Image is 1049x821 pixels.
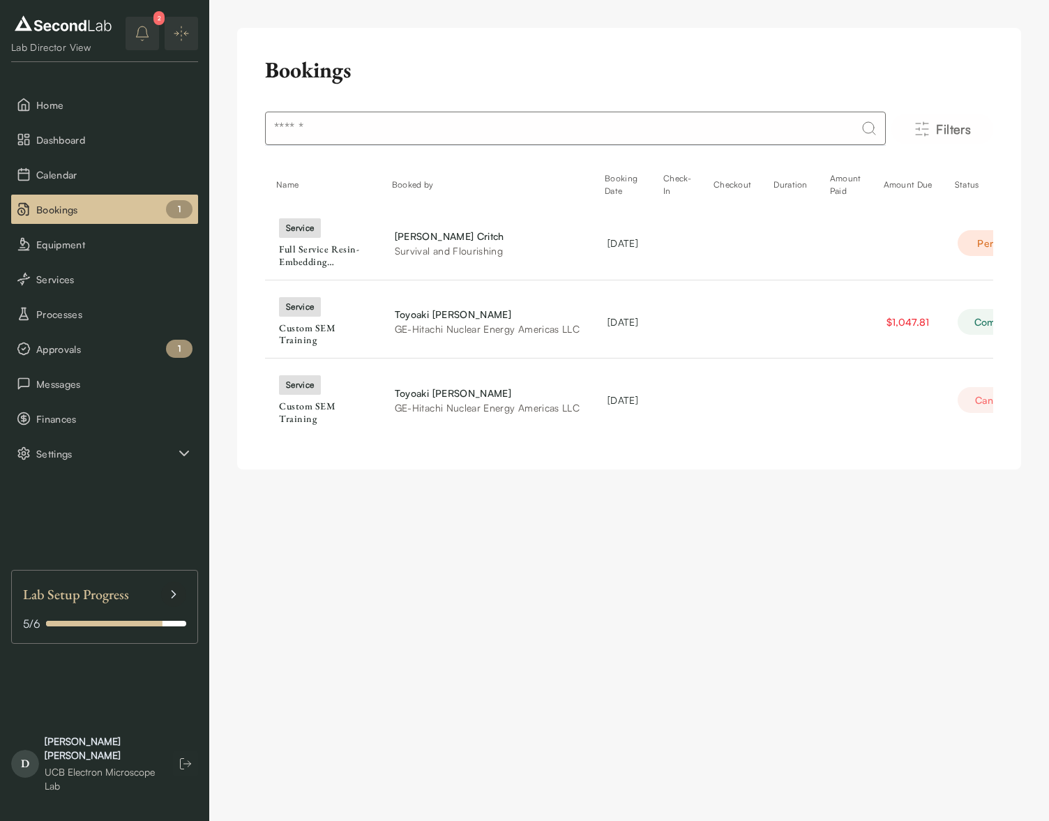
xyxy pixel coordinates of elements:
span: Equipment [36,237,193,252]
span: Finances [36,412,193,426]
div: GE-Hitachi Nuclear Energy Americas LLC [395,322,580,336]
span: Services [36,272,193,287]
button: Approvals [11,334,198,363]
span: Approvals [36,342,193,356]
th: Amount Paid [819,168,873,202]
li: Bookings [11,195,198,224]
button: Expand/Collapse sidebar [165,17,198,50]
span: $1,047.81 [886,316,930,328]
img: logo [11,13,115,35]
a: serviceCustom SEM Training [279,297,367,347]
a: serviceFull Service Resin-Embedding Specimen Preparation, Ultramicrotomy, and TEM Imaging (includ... [279,218,367,268]
div: service [279,218,321,238]
button: Bookings 1 pending [11,195,198,224]
th: Check-In [652,168,702,202]
button: Calendar [11,160,198,189]
div: [DATE] [607,393,638,407]
div: 1 [166,200,193,218]
th: Amount Due [873,168,944,202]
div: [PERSON_NAME] Critch [395,229,580,243]
div: Settings sub items [11,439,198,468]
button: Processes [11,299,198,329]
button: Services [11,264,198,294]
button: Messages [11,369,198,398]
div: Completed [958,309,1041,335]
th: Checkout [702,168,762,202]
span: Messages [36,377,193,391]
th: Booked by [381,168,594,202]
button: notifications [126,17,159,50]
div: [DATE] [607,315,638,329]
button: Home [11,90,198,119]
th: Duration [762,168,818,202]
div: service [279,375,321,395]
div: Toyoaki [PERSON_NAME] [395,386,580,400]
button: Dashboard [11,125,198,154]
div: 2 [153,11,165,25]
div: Full Service Resin-Embedding Specimen Preparation, Ultramicrotomy, and TEM Imaging (including [PE... [279,243,367,268]
th: Booking Date [594,168,652,202]
a: serviceCustom SEM Training [279,375,367,425]
span: Bookings [36,202,193,217]
span: Dashboard [36,133,193,147]
span: Processes [36,307,193,322]
button: Filters [891,114,993,144]
div: [DATE] [607,236,638,250]
button: Settings [11,439,198,468]
div: Custom SEM Training [279,322,367,347]
span: Calendar [36,167,193,182]
div: Pending [958,230,1036,256]
th: Name [265,168,381,202]
div: Custom SEM Training [279,400,367,425]
span: Filters [936,119,971,139]
span: Home [36,98,193,112]
h2: Bookings [265,56,352,84]
div: Toyoaki [PERSON_NAME] [395,307,580,322]
button: Equipment [11,229,198,259]
div: Lab Director View [11,40,115,54]
div: service [279,297,321,317]
div: Survival and Flourishing [395,243,580,258]
div: 1 [166,340,193,358]
span: Settings [36,446,176,461]
button: Finances [11,404,198,433]
div: Canceled [958,387,1036,413]
div: GE-Hitachi Nuclear Energy Americas LLC [395,400,580,415]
